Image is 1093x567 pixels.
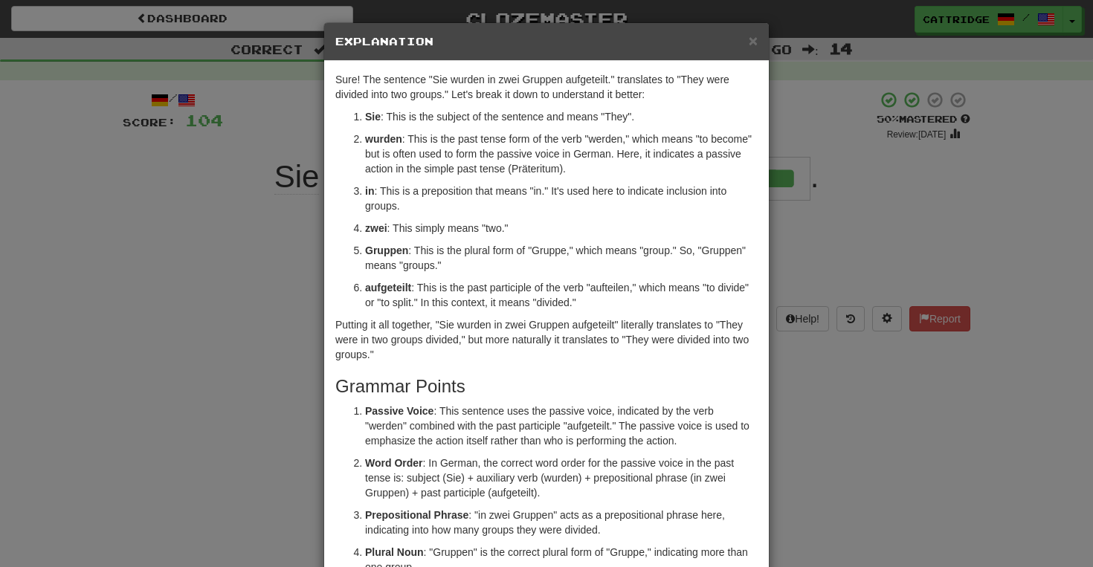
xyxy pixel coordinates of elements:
p: Sure! The sentence "Sie wurden in zwei Gruppen aufgeteilt." translates to "They were divided into... [335,72,758,102]
strong: Sie [365,111,381,123]
h3: Grammar Points [335,377,758,396]
p: : This is the plural form of "Gruppe," which means "group." So, "Gruppen" means "groups." [365,243,758,273]
strong: Word Order [365,457,423,469]
strong: Prepositional Phrase [365,509,468,521]
p: : This is the subject of the sentence and means "They". [365,109,758,124]
p: : This is the past tense form of the verb "werden," which means "to become" but is often used to ... [365,132,758,176]
strong: Gruppen [365,244,408,256]
h5: Explanation [335,34,758,49]
strong: wurden [365,133,402,145]
strong: in [365,185,374,197]
button: Close [749,33,758,48]
p: : In German, the correct word order for the passive voice in the past tense is: subject (Sie) + a... [365,456,758,500]
strong: zwei [365,222,387,234]
strong: aufgeteilt [365,282,411,294]
p: : This is a preposition that means "in." It's used here to indicate inclusion into groups. [365,184,758,213]
strong: Plural Noun [365,546,424,558]
span: × [749,32,758,49]
p: : This simply means "two." [365,221,758,236]
p: : This sentence uses the passive voice, indicated by the verb "werden" combined with the past par... [365,404,758,448]
p: : This is the past participle of the verb "aufteilen," which means "to divide" or "to split." In ... [365,280,758,310]
strong: Passive Voice [365,405,433,417]
p: : "in zwei Gruppen" acts as a prepositional phrase here, indicating into how many groups they wer... [365,508,758,537]
p: Putting it all together, "Sie wurden in zwei Gruppen aufgeteilt" literally translates to "They we... [335,317,758,362]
